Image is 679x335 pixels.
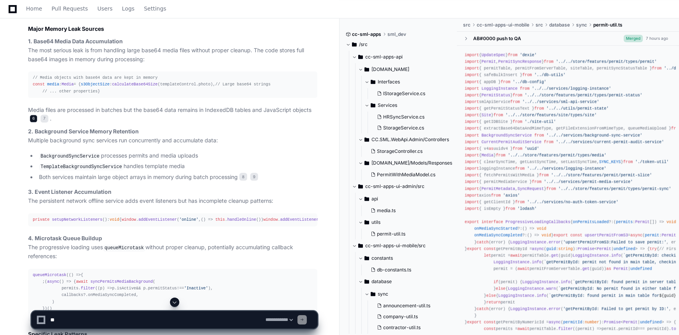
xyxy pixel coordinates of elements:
code: queueMicrotask [103,245,145,252]
span: onMediaSyncStarted [474,226,518,231]
span: calculateBase64Size [112,82,157,87]
span: import [465,113,479,117]
span: void [110,217,119,222]
span: from [534,133,544,138]
span: LoggingInstance [508,286,544,291]
span: const [570,233,582,238]
span: cc-sml-apps-ui-mobile/src [365,243,426,249]
span: '../../store/features/permit/permit-slice' [551,173,652,177]
button: database [358,275,463,288]
span: LoggingInstance [522,280,558,284]
span: ProgressiveLoadingCallbacks [506,220,570,224]
span: info [611,253,621,258]
span: import [465,146,479,151]
span: cc-sml-apps-api [365,54,403,60]
svg: Directory [364,158,369,168]
span: filter [81,286,95,291]
span: LoggingInstance [493,260,529,264]
span: import [465,53,479,57]
span: database [549,22,570,28]
span: ${guid} [659,293,676,298]
span: else [486,293,496,298]
span: 'online' [179,217,198,222]
span: setupNetworkListeners [52,217,102,222]
button: [DOMAIN_NAME] [358,63,457,76]
span: [DOMAIN_NAME]/Models/Responses [371,160,452,166]
span: Settings [144,6,166,11]
span: 'Inactive' [184,286,208,291]
span: '../../store/features/site/types/site' [506,113,597,117]
span: try [650,246,657,251]
span: await [76,279,88,284]
span: let [484,253,491,258]
span: import [465,153,479,158]
span: './site-util' [525,119,556,124]
span: src [536,22,543,28]
span: // Large base64 strings [215,82,271,87]
span: from [515,166,525,171]
code: BackgroundSyncService [39,153,101,160]
span: LoggingInstance [573,253,608,258]
span: [DOMAIN_NAME] [371,66,409,73]
span: onPermitsLoaded [573,220,608,224]
span: 'upsertPermitFromS3:Failed to save permit:' [563,240,667,245]
span: from [515,200,525,204]
span: HRSyncService.cs [383,114,424,120]
button: cc-sml-apps-api [352,51,457,63]
button: cc-sml-apps-ui-mobile/src [352,239,457,252]
span: import [465,193,479,198]
span: src [463,22,470,28]
span: const [484,246,496,251]
span: : [645,233,676,238]
span: () => [69,273,81,277]
span: from [544,59,553,64]
span: get [582,266,589,271]
span: photo [198,82,210,87]
span: as [607,266,611,271]
span: s3ObjectSize [81,82,110,87]
button: Services [364,99,457,112]
span: import [465,186,479,191]
span: SyncRequest [518,186,544,191]
span: cc-sml-apps [352,31,381,37]
span: permit-util.ts [377,231,405,237]
span: LoggingInstance [481,86,517,91]
span: 8 [239,173,247,181]
span: IStorageService.cs [383,90,425,97]
span: if [493,280,498,284]
span: '../../services/current-permit-audit-service' [556,140,664,144]
span: from [491,193,501,198]
p: The most serious leak is from handling large base64 media files without proper cleanup. The code ... [28,37,317,64]
span: Permit [635,220,649,224]
span: import [465,119,479,124]
span: Permit [661,233,676,238]
span: '../../store/features/permit/types/permit' [556,59,657,64]
span: isActive [117,286,136,291]
span: from [510,99,520,104]
strong: 3. Event Listener Accumulation [28,188,111,195]
span: await [510,253,522,258]
span: async [630,233,642,238]
span: private [33,217,50,222]
span: warn [546,286,556,291]
span: 'lodash' [518,206,537,211]
span: import [465,166,479,171]
span: Promise [578,246,594,251]
div: ( { ;( () => { ( permits. ( p. && p. !== ), callbacks?. , ) })() }) [33,272,313,319]
svg: Directory [352,40,357,49]
span: BackgroundSyncService [481,133,532,138]
button: utils [358,216,457,229]
span: from [500,80,510,84]
span: '../../store/features/permit/types/media' [508,153,607,158]
span: from [506,206,515,211]
span: import [465,66,479,71]
button: permit-util.ts [368,229,453,239]
button: [DOMAIN_NAME]/Models/Responses [358,157,457,169]
li: processes permits and media uploads [37,151,317,161]
button: sync [364,288,463,300]
span: media.ts [377,207,396,214]
span: import [465,179,479,184]
span: import [465,99,479,104]
span: from [534,106,544,111]
span: SYNC_KEYS [599,160,621,164]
